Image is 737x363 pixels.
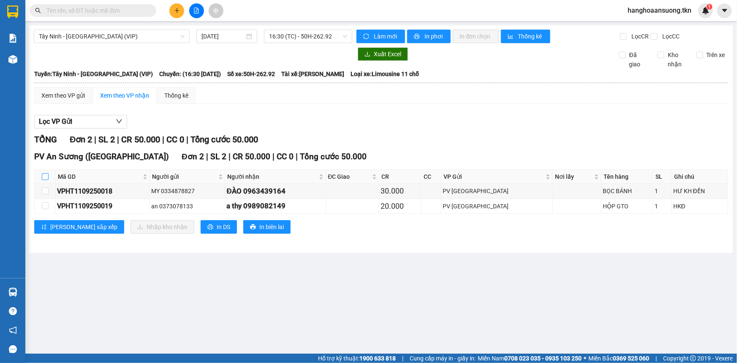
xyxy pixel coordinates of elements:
img: logo.jpg [11,11,53,53]
span: down [116,118,122,125]
span: Người nhận [228,172,317,181]
button: printerIn phơi [407,30,451,43]
button: sort-ascending[PERSON_NAME] sắp xếp [34,220,124,234]
span: printer [414,33,421,40]
span: [PERSON_NAME] sắp xếp [50,222,117,232]
button: In đơn chọn [453,30,499,43]
button: file-add [189,3,204,18]
span: Người gửi [152,172,216,181]
button: plus [169,3,184,18]
div: 30.000 [381,185,420,197]
img: icon-new-feature [702,7,710,14]
span: Tài xế: [PERSON_NAME] [281,69,344,79]
span: Số xe: 50H-262.92 [227,69,275,79]
div: Xem theo VP nhận [100,91,149,100]
sup: 1 [707,4,713,10]
button: aim [209,3,223,18]
span: printer [250,224,256,231]
button: printerIn biên lai [243,220,291,234]
span: plus [174,8,180,14]
span: Lọc CR [628,32,650,41]
span: message [9,345,17,353]
b: Tuyến: Tây Ninh - [GEOGRAPHIC_DATA] (VIP) [34,71,153,77]
span: Tổng cước 50.000 [190,134,258,145]
th: Tên hàng [601,170,653,184]
span: In DS [217,222,230,232]
strong: 0369 525 060 [613,355,649,362]
div: VPHT1109250018 [57,186,148,197]
span: Hỗ trợ kỹ thuật: [318,354,396,363]
span: | [206,152,208,161]
span: Đơn 2 [70,134,92,145]
span: Loại xe: Limousine 11 chỗ [351,69,419,79]
th: CR [379,170,422,184]
span: CC 0 [277,152,294,161]
span: Xuất Excel [374,49,401,59]
button: Lọc VP Gửi [34,115,127,128]
span: Nơi lấy [555,172,593,181]
img: logo-vxr [7,5,18,18]
b: GỬI : PV An Sương ([GEOGRAPHIC_DATA]) [11,61,134,90]
span: Kho nhận [664,50,690,69]
img: warehouse-icon [8,55,17,64]
li: [STREET_ADDRESS][PERSON_NAME]. [GEOGRAPHIC_DATA], Tỉnh [GEOGRAPHIC_DATA] [79,21,353,31]
button: syncLàm mới [356,30,405,43]
span: | [186,134,188,145]
span: | [228,152,231,161]
td: PV Hòa Thành [441,184,553,199]
td: VPHT1109250018 [56,184,150,199]
span: Đã giao [626,50,651,69]
span: CR 50.000 [121,134,160,145]
span: SL 2 [210,152,226,161]
strong: 0708 023 035 - 0935 103 250 [504,355,582,362]
td: PV Hòa Thành [441,199,553,214]
div: BỌC BÁNH [603,186,652,196]
span: Làm mới [374,32,398,41]
span: | [117,134,119,145]
span: Cung cấp máy in - giấy in: [410,354,476,363]
div: VPHT1109250019 [57,201,148,211]
div: PV [GEOGRAPHIC_DATA] [443,186,551,196]
img: solution-icon [8,34,17,43]
span: Trên xe [703,50,729,60]
button: bar-chartThống kê [501,30,550,43]
span: In phơi [424,32,444,41]
span: caret-down [721,7,729,14]
span: ĐC Giao [328,172,370,181]
td: VPHT1109250019 [56,199,150,214]
div: a thy 0989082149 [227,200,324,212]
span: Tổng cước 50.000 [300,152,367,161]
span: search [35,8,41,14]
span: printer [207,224,213,231]
div: HỘP GTO [603,202,652,211]
span: notification [9,326,17,334]
div: HƯ KH ĐỀN [673,186,726,196]
span: copyright [690,355,696,361]
span: Miền Bắc [588,354,649,363]
span: 16:30 (TC) - 50H-262.92 [269,30,347,43]
span: Đơn 2 [182,152,204,161]
span: Chuyến: (16:30 [DATE]) [159,69,221,79]
button: printerIn DS [201,220,237,234]
th: SL [653,170,672,184]
span: Lọc CC [659,32,681,41]
span: CC 0 [166,134,184,145]
div: 1 [655,202,670,211]
span: download [364,51,370,58]
span: VP Gửi [443,172,544,181]
div: an 0373078133 [151,202,223,211]
div: PV [GEOGRAPHIC_DATA] [443,202,551,211]
img: warehouse-icon [8,288,17,297]
span: | [272,152,275,161]
input: 11/09/2025 [201,32,245,41]
span: aim [213,8,219,14]
li: Hotline: 1900 8153 [79,31,353,42]
span: | [402,354,403,363]
span: file-add [193,8,199,14]
input: Tìm tên, số ĐT hoặc mã đơn [46,6,146,15]
button: downloadXuất Excel [358,47,408,61]
button: downloadNhập kho nhận [131,220,194,234]
span: question-circle [9,307,17,315]
button: caret-down [717,3,732,18]
div: 1 [655,186,670,196]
